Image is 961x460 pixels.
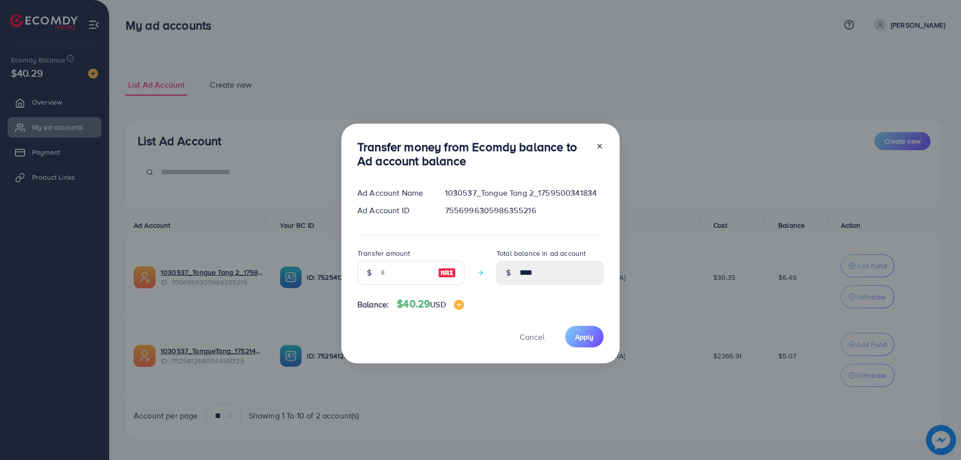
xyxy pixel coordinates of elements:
[357,140,588,169] h3: Transfer money from Ecomdy balance to Ad account balance
[497,248,586,258] label: Total balance in ad account
[507,326,557,347] button: Cancel
[575,332,594,342] span: Apply
[430,299,445,310] span: USD
[357,248,410,258] label: Transfer amount
[397,298,463,310] h4: $40.29
[349,205,437,216] div: Ad Account ID
[438,267,456,279] img: image
[437,187,612,199] div: 1030537_Tongue Tang 2_1759500341834
[349,187,437,199] div: Ad Account Name
[454,300,464,310] img: image
[437,205,612,216] div: 7556996305986355216
[357,299,389,310] span: Balance:
[520,331,545,342] span: Cancel
[565,326,604,347] button: Apply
